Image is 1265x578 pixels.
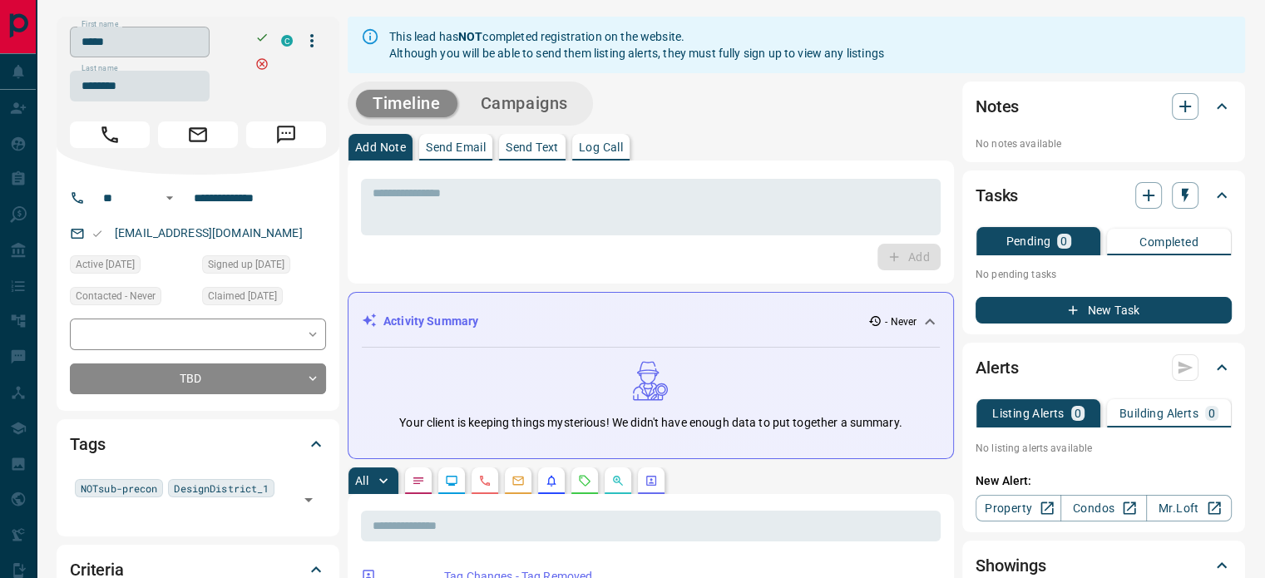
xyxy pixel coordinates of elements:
[458,30,482,43] strong: NOT
[976,93,1019,120] h2: Notes
[383,313,478,330] p: Activity Summary
[82,63,118,74] label: Last name
[976,86,1232,126] div: Notes
[356,90,457,117] button: Timeline
[76,288,156,304] span: Contacted - Never
[355,141,406,153] p: Add Note
[611,474,625,487] svg: Opportunities
[208,288,277,304] span: Claimed [DATE]
[70,255,194,279] div: Mon Sep 27 2021
[885,314,917,329] p: - Never
[82,19,118,30] label: First name
[976,136,1232,151] p: No notes available
[976,354,1019,381] h2: Alerts
[160,188,180,208] button: Open
[70,424,326,464] div: Tags
[511,474,525,487] svg: Emails
[976,348,1232,388] div: Alerts
[412,474,425,487] svg: Notes
[976,495,1061,521] a: Property
[992,408,1065,419] p: Listing Alerts
[362,306,940,337] div: Activity Summary- Never
[478,474,492,487] svg: Calls
[464,90,585,117] button: Campaigns
[389,22,884,68] div: This lead has completed registration on the website. Although you will be able to send them listi...
[297,488,320,511] button: Open
[1146,495,1232,521] a: Mr.Loft
[1075,408,1081,419] p: 0
[202,255,326,279] div: Mon Sep 27 2021
[976,472,1232,490] p: New Alert:
[1060,495,1146,521] a: Condos
[545,474,558,487] svg: Listing Alerts
[506,141,559,153] p: Send Text
[976,182,1018,209] h2: Tasks
[81,480,157,496] span: NOTsub-precon
[70,121,150,148] span: Call
[976,297,1232,324] button: New Task
[976,175,1232,215] div: Tasks
[976,262,1232,287] p: No pending tasks
[1119,408,1198,419] p: Building Alerts
[158,121,238,148] span: Email
[202,287,326,310] div: Mon Sep 27 2021
[426,141,486,153] p: Send Email
[445,474,458,487] svg: Lead Browsing Activity
[1060,235,1067,247] p: 0
[174,480,269,496] span: DesignDistrict_1
[1208,408,1215,419] p: 0
[91,228,103,240] svg: Email Valid
[70,363,326,394] div: TBD
[578,474,591,487] svg: Requests
[281,35,293,47] div: condos.ca
[246,121,326,148] span: Message
[399,414,902,432] p: Your client is keeping things mysterious! We didn't have enough data to put together a summary.
[1139,236,1198,248] p: Completed
[76,256,135,273] span: Active [DATE]
[355,475,368,487] p: All
[976,441,1232,456] p: No listing alerts available
[645,474,658,487] svg: Agent Actions
[579,141,623,153] p: Log Call
[115,226,303,240] a: [EMAIL_ADDRESS][DOMAIN_NAME]
[208,256,284,273] span: Signed up [DATE]
[70,431,105,457] h2: Tags
[1006,235,1050,247] p: Pending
